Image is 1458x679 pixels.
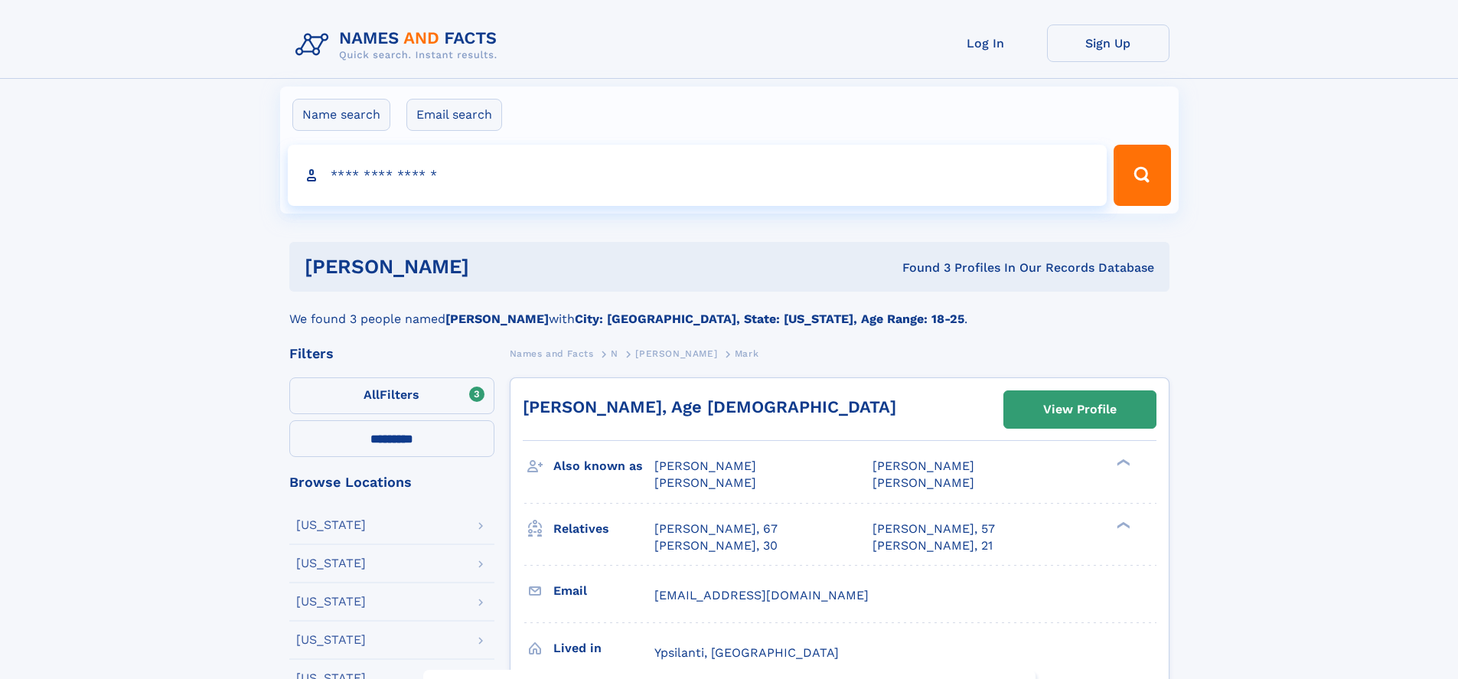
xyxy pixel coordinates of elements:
a: [PERSON_NAME], 30 [654,537,778,554]
img: Logo Names and Facts [289,24,510,66]
h3: Relatives [553,516,654,542]
label: Email search [406,99,502,131]
a: Sign Up [1047,24,1169,62]
div: [US_STATE] [296,519,366,531]
a: [PERSON_NAME], 57 [873,521,995,537]
a: [PERSON_NAME], 21 [873,537,993,554]
input: search input [288,145,1107,206]
a: [PERSON_NAME], Age [DEMOGRAPHIC_DATA] [523,397,896,416]
div: [US_STATE] [296,596,366,608]
a: View Profile [1004,391,1156,428]
span: N [611,348,618,359]
b: [PERSON_NAME] [445,312,549,326]
span: [PERSON_NAME] [654,459,756,473]
h1: [PERSON_NAME] [305,257,686,276]
h3: Also known as [553,453,654,479]
button: Search Button [1114,145,1170,206]
span: [PERSON_NAME] [654,475,756,490]
span: [EMAIL_ADDRESS][DOMAIN_NAME] [654,588,869,602]
span: Mark [735,348,758,359]
div: View Profile [1043,392,1117,427]
div: ❯ [1113,520,1131,530]
div: Filters [289,347,494,361]
label: Name search [292,99,390,131]
b: City: [GEOGRAPHIC_DATA], State: [US_STATE], Age Range: 18-25 [575,312,964,326]
a: [PERSON_NAME] [635,344,717,363]
a: Names and Facts [510,344,594,363]
div: We found 3 people named with . [289,292,1169,328]
a: Log In [925,24,1047,62]
div: [US_STATE] [296,557,366,570]
label: Filters [289,377,494,414]
span: [PERSON_NAME] [873,475,974,490]
a: [PERSON_NAME], 67 [654,521,778,537]
span: All [364,387,380,402]
div: [US_STATE] [296,634,366,646]
span: [PERSON_NAME] [873,459,974,473]
div: Found 3 Profiles In Our Records Database [686,260,1154,276]
span: [PERSON_NAME] [635,348,717,359]
div: Browse Locations [289,475,494,489]
a: N [611,344,618,363]
h3: Email [553,578,654,604]
span: Ypsilanti, [GEOGRAPHIC_DATA] [654,645,839,660]
h3: Lived in [553,635,654,661]
div: ❯ [1113,458,1131,468]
